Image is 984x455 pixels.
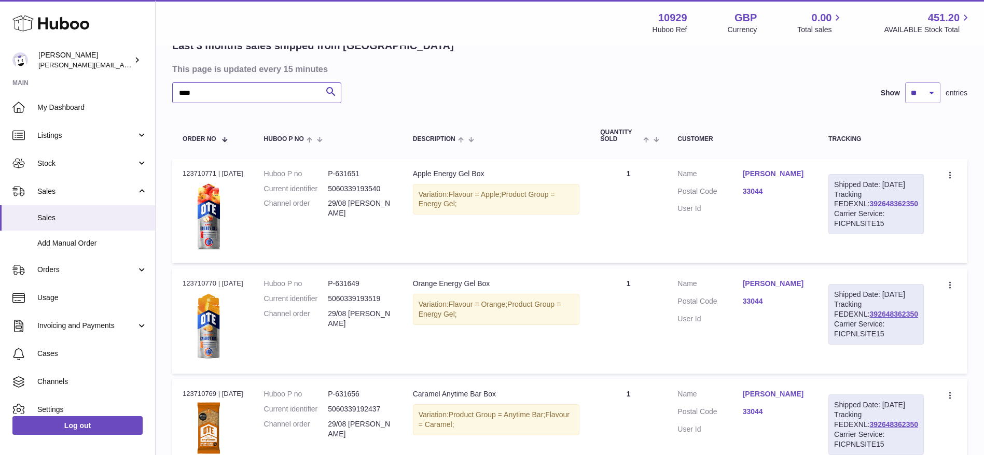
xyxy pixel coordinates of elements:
dd: 5060339192437 [328,404,392,414]
div: Shipped Date: [DATE] [834,400,918,410]
dd: P-631649 [328,279,392,289]
div: 123710769 | [DATE] [183,389,243,399]
dt: Channel order [264,198,328,218]
a: 33044 [743,187,808,196]
img: thomas@otesports.co.uk [12,52,28,68]
div: Currency [728,25,757,35]
a: [PERSON_NAME] [743,279,808,289]
span: Invoicing and Payments [37,321,136,331]
a: [PERSON_NAME] [743,169,808,179]
td: 1 [590,159,667,264]
dt: Name [677,169,742,181]
dt: User Id [677,204,742,214]
dt: Huboo P no [264,279,328,289]
div: Carrier Service: FICPNLSITE15 [834,209,918,229]
img: apple-gel.png [183,181,234,250]
dd: 29/08 [PERSON_NAME] [328,309,392,329]
div: Carrier Service: FICPNLSITE15 [834,430,918,449]
dt: Name [677,389,742,402]
dt: Current identifier [264,404,328,414]
div: Customer [677,136,808,143]
div: Tracking FEDEXNL: [828,394,924,454]
span: Add Manual Order [37,238,147,248]
span: Total sales [797,25,843,35]
h2: Last 3 months sales shipped from [GEOGRAPHIC_DATA] [172,39,454,53]
dt: Name [677,279,742,291]
div: 123710771 | [DATE] [183,169,243,178]
span: [PERSON_NAME][EMAIL_ADDRESS][DOMAIN_NAME] [38,61,208,69]
dd: P-631656 [328,389,392,399]
a: [PERSON_NAME] [743,389,808,399]
span: Listings [37,131,136,140]
div: Huboo Ref [653,25,687,35]
dt: Huboo P no [264,169,328,179]
h3: This page is updated every 15 minutes [172,63,965,75]
img: orange-gel.png [183,292,234,361]
span: Sales [37,213,147,223]
div: Carrier Service: FICPNLSITE15 [834,319,918,339]
dt: Channel order [264,309,328,329]
span: Product Group = Anytime Bar; [449,410,545,419]
span: 0.00 [812,11,832,25]
div: [PERSON_NAME] [38,50,132,70]
a: 451.20 AVAILABLE Stock Total [884,11,972,35]
dd: 29/08 [PERSON_NAME] [328,419,392,439]
a: 33044 [743,407,808,417]
span: Stock [37,159,136,168]
span: Usage [37,293,147,303]
span: Settings [37,405,147,415]
span: entries [946,88,967,98]
a: Log out [12,416,143,435]
span: Description [413,136,455,143]
div: Variation: [413,184,579,215]
a: 392648362350 [870,200,918,208]
a: 392648362350 [870,420,918,429]
dt: Current identifier [264,294,328,304]
span: Flavour = Caramel; [419,410,570,429]
label: Show [881,88,900,98]
dd: P-631651 [328,169,392,179]
a: 0.00 Total sales [797,11,843,35]
span: My Dashboard [37,103,147,112]
div: Caramel Anytime Bar Box [413,389,579,399]
dd: 29/08 [PERSON_NAME] [328,198,392,218]
dt: Postal Code [677,296,742,309]
a: 392648362350 [870,310,918,318]
dd: 5060339193540 [328,184,392,194]
div: Tracking FEDEXNL: [828,174,924,234]
dt: User Id [677,424,742,434]
div: Orange Energy Gel Box [413,279,579,289]
span: Cases [37,349,147,359]
span: Huboo P no [264,136,304,143]
span: Flavour = Orange; [449,300,507,308]
span: Orders [37,265,136,275]
span: Quantity Sold [600,129,641,143]
strong: 10929 [658,11,687,25]
div: Tracking [828,136,924,143]
div: Shipped Date: [DATE] [834,290,918,300]
dt: Postal Code [677,407,742,419]
strong: GBP [734,11,757,25]
span: AVAILABLE Stock Total [884,25,972,35]
span: Sales [37,187,136,196]
div: Shipped Date: [DATE] [834,180,918,190]
div: Tracking FEDEXNL: [828,284,924,344]
span: Channels [37,377,147,387]
dt: User Id [677,314,742,324]
dt: Postal Code [677,187,742,199]
div: Variation: [413,294,579,325]
span: Flavour = Apple; [449,190,502,198]
div: Variation: [413,404,579,435]
dt: Channel order [264,419,328,439]
dt: Huboo P no [264,389,328,399]
div: 123710770 | [DATE] [183,279,243,288]
dt: Current identifier [264,184,328,194]
dd: 5060339193519 [328,294,392,304]
img: OTE_Caramel-Anytime-Bar.png [183,402,234,454]
td: 1 [590,268,667,374]
div: Apple Energy Gel Box [413,169,579,179]
span: Order No [183,136,216,143]
a: 33044 [743,296,808,306]
span: 451.20 [928,11,960,25]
